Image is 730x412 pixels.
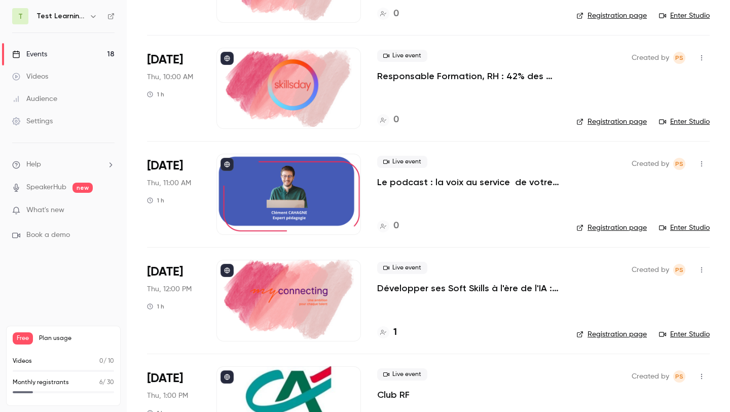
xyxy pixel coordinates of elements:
a: Enter Studio [659,329,710,339]
li: help-dropdown-opener [12,159,115,170]
span: [DATE] [147,52,183,68]
span: [DATE] [147,264,183,280]
a: 0 [377,113,399,127]
h4: 1 [393,326,397,339]
span: Created by [632,158,669,170]
span: Created by [632,52,669,64]
div: 1 h [147,196,164,204]
div: 1 h [147,90,164,98]
h4: 0 [393,219,399,233]
span: Thu, 1:00 PM [147,391,188,401]
a: Le podcast : la voix au service de votre pédagogie [377,176,560,188]
a: Registration page [576,117,647,127]
span: Free [13,332,33,345]
p: / 10 [99,357,114,366]
div: 1 h [147,302,164,311]
span: Live event [377,50,427,62]
span: Live event [377,262,427,274]
span: 0 [99,358,103,364]
a: Enter Studio [659,223,710,233]
h4: 0 [393,7,399,21]
span: Live event [377,156,427,168]
span: Thu, 10:00 AM [147,72,193,82]
div: Audience [12,94,57,104]
a: Registration page [576,11,647,21]
h4: 0 [393,113,399,127]
span: Thu, 12:00 PM [147,284,192,294]
a: Club RF [377,389,410,401]
span: Prad Selvarajah [673,158,685,170]
p: / 30 [99,378,114,387]
div: Oct 9 Thu, 11:00 AM (Europe/Paris) [147,154,200,235]
div: Oct 9 Thu, 10:00 AM (Europe/Paris) [147,48,200,129]
span: PS [675,264,683,276]
a: 0 [377,219,399,233]
span: PS [675,370,683,383]
span: [DATE] [147,158,183,174]
a: Enter Studio [659,11,710,21]
a: 0 [377,7,399,21]
div: Settings [12,116,53,126]
span: Created by [632,264,669,276]
span: Thu, 11:00 AM [147,178,191,188]
a: 1 [377,326,397,339]
a: SpeakerHub [26,182,66,193]
div: Oct 9 Thu, 12:00 PM (Europe/Paris) [147,260,200,341]
span: PS [675,158,683,170]
span: Prad Selvarajah [673,370,685,383]
span: Prad Selvarajah [673,52,685,64]
span: Created by [632,370,669,383]
span: Plan usage [39,334,114,342]
a: Registration page [576,329,647,339]
a: Enter Studio [659,117,710,127]
a: Registration page [576,223,647,233]
p: Monthly registrants [13,378,69,387]
a: Responsable Formation, RH : 42% des managers vous ignorent. Que faites-vous ? [377,70,560,82]
p: Videos [13,357,32,366]
span: What's new [26,205,64,216]
h6: Test Learning Days [36,11,85,21]
span: [DATE] [147,370,183,387]
span: new [72,183,93,193]
span: Live event [377,368,427,381]
span: PS [675,52,683,64]
span: Prad Selvarajah [673,264,685,276]
span: Book a demo [26,230,70,241]
span: T [18,11,23,22]
span: 6 [99,380,102,386]
span: Help [26,159,41,170]
div: Videos [12,72,48,82]
a: Développer ses Soft Skills à l'ère de l'IA : Esprit critique & IA [377,282,560,294]
div: Events [12,49,47,59]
